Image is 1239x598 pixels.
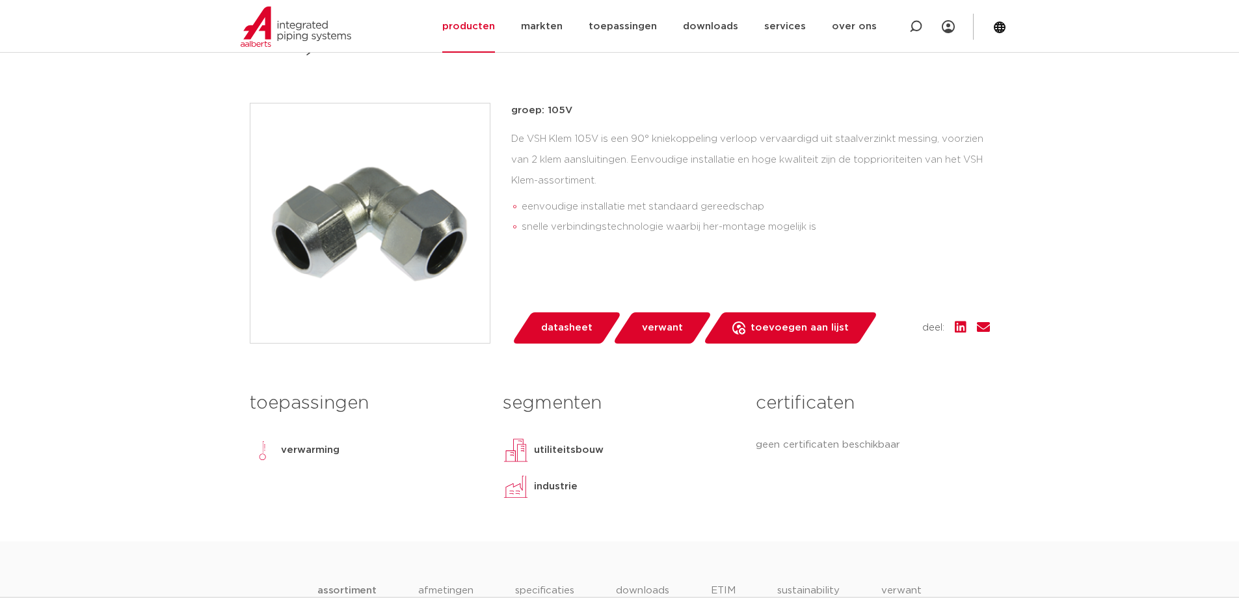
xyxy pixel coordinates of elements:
[503,474,529,500] img: industrie
[642,318,683,338] span: verwant
[922,320,944,336] span: deel:
[511,103,990,118] p: groep: 105V
[541,318,593,338] span: datasheet
[511,129,990,243] div: De VSH Klem 105V is een 90° kniekoppeling verloop vervaardigd uit staalverzinkt messing, voorzien...
[250,437,276,463] img: verwarming
[612,312,712,344] a: verwant
[281,442,340,458] p: verwarming
[522,217,990,238] li: snelle verbindingstechnologie waarbij her-montage mogelijk is
[522,197,990,217] li: eenvoudige installatie met standaard gereedschap
[250,103,490,343] img: Product Image for VSH Klem kniekoppeling 90° verloop (2 x klem)
[534,479,578,495] p: industrie
[751,318,849,338] span: toevoegen aan lijst
[503,390,736,416] h3: segmenten
[534,442,604,458] p: utiliteitsbouw
[511,312,622,344] a: datasheet
[756,390,989,416] h3: certificaten
[503,437,529,463] img: utiliteitsbouw
[250,390,483,416] h3: toepassingen
[756,437,989,453] p: geen certificaten beschikbaar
